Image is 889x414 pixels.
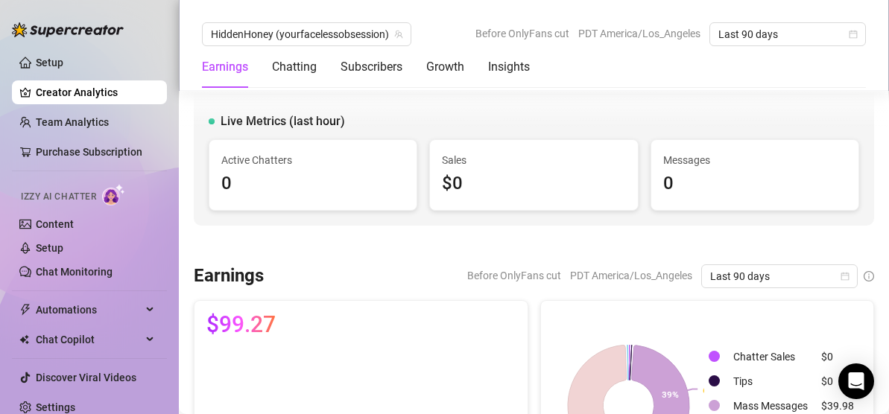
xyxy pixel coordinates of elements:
span: PDT America/Los_Angeles [570,264,692,287]
td: Chatter Sales [727,345,814,368]
div: 0 [663,170,847,198]
div: Subscribers [341,58,402,76]
a: Creator Analytics [36,80,155,104]
img: AI Chatter [102,184,125,206]
span: thunderbolt [19,304,31,316]
div: $0 [821,373,854,389]
span: Izzy AI Chatter [21,190,96,204]
div: Earnings [202,58,248,76]
span: calendar [849,30,858,39]
span: Before OnlyFans cut [475,22,569,45]
div: Growth [426,58,464,76]
a: Purchase Subscription [36,146,142,158]
span: Sales [442,152,625,168]
div: $39.98 [821,398,854,414]
a: Team Analytics [36,116,109,128]
span: Automations [36,298,142,322]
span: PDT America/Los_Angeles [578,22,700,45]
div: Insights [488,58,530,76]
span: Last 90 days [710,265,849,287]
span: Messages [663,152,847,168]
div: $0 [821,348,854,365]
span: Before OnlyFans cut [467,264,561,287]
h3: Earnings [194,264,264,288]
div: Open Intercom Messenger [838,363,874,399]
a: Discover Viral Videos [36,372,136,383]
span: HiddenHoney (yourfacelessobsession) [211,23,402,45]
span: calendar [841,272,850,281]
a: Settings [36,401,75,413]
td: Tips [727,369,814,392]
a: Setup [36,242,63,254]
span: Last 90 days [718,23,857,45]
div: 0 [221,170,405,198]
a: Setup [36,57,63,69]
img: logo-BBDzfeDw.svg [12,22,124,37]
a: Chat Monitoring [36,266,113,278]
span: info-circle [864,271,874,281]
span: team [394,30,403,39]
div: $0 [442,170,625,198]
span: $99.27 [206,313,276,337]
span: Active Chatters [221,152,405,168]
text: 💰 [702,383,713,394]
a: Content [36,218,74,230]
div: Chatting [272,58,317,76]
span: Chat Copilot [36,328,142,351]
img: Chat Copilot [19,334,29,345]
span: Live Metrics (last hour) [221,112,345,130]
